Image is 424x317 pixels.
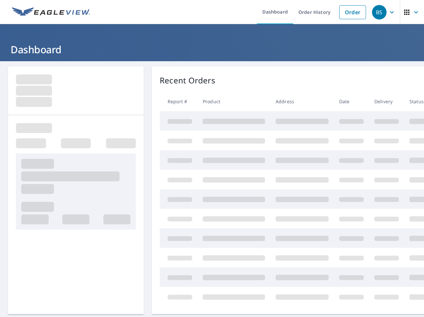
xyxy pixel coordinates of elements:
th: Delivery [369,92,404,111]
h1: Dashboard [8,43,416,56]
p: Recent Orders [160,74,215,86]
a: Order [339,5,366,19]
div: BS [372,5,387,20]
th: Address [270,92,334,111]
th: Product [197,92,270,111]
img: EV Logo [12,7,90,17]
th: Report # [160,92,197,111]
th: Date [334,92,369,111]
